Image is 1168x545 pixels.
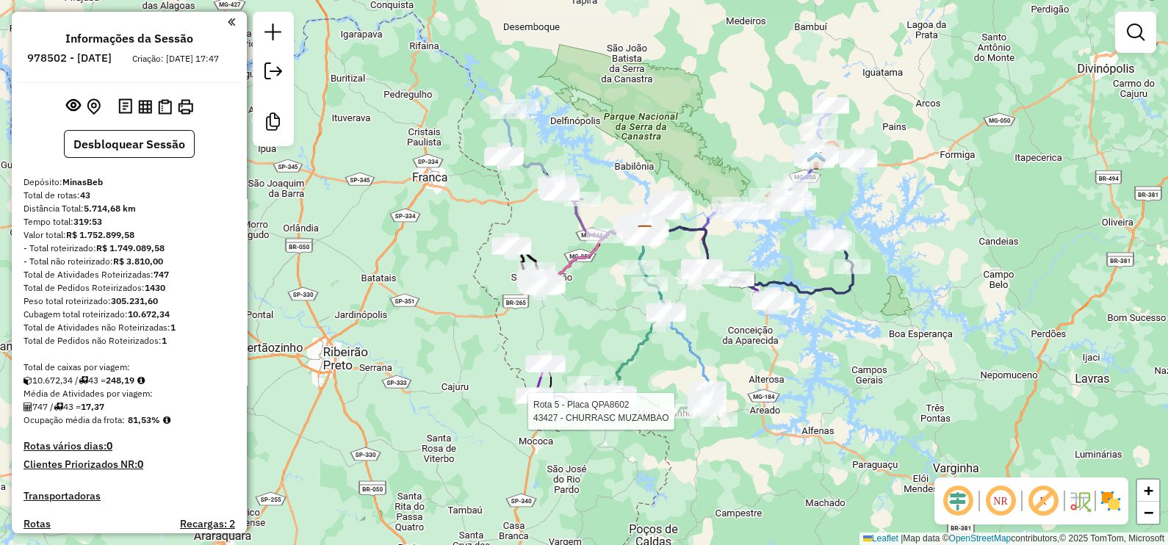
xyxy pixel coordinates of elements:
[259,107,288,140] a: Criar modelo
[79,376,88,385] i: Total de rotas
[1099,489,1122,513] img: Exibir/Ocultar setores
[24,268,235,281] div: Total de Atividades Roteirizadas:
[96,242,165,253] strong: R$ 1.749.089,58
[128,414,160,425] strong: 81,53%
[949,533,1012,544] a: OpenStreetMap
[24,281,235,295] div: Total de Pedidos Roteirizados:
[24,255,235,268] div: - Total não roteirizado:
[175,96,196,118] button: Imprimir Rotas
[627,227,663,242] div: Atividade não roteirizada - CHOPP BRAHMA EXPRESS
[1144,503,1153,521] span: −
[901,533,903,544] span: |
[24,518,51,530] a: Rotas
[66,229,134,240] strong: R$ 1.752.899,58
[259,18,288,51] a: Nova sessão e pesquisa
[24,202,235,215] div: Distância Total:
[1137,480,1159,502] a: Zoom in
[180,518,235,530] h4: Recargas: 2
[24,242,235,255] div: - Total roteirizado:
[259,57,288,90] a: Exportar sessão
[145,282,165,293] strong: 1430
[170,322,176,333] strong: 1
[1137,502,1159,524] a: Zoom out
[163,416,170,425] em: Média calculada utilizando a maior ocupação (%Peso ou %Cubagem) de cada rota da sessão. Rotas cro...
[137,458,143,471] strong: 0
[24,374,235,387] div: 10.672,34 / 43 =
[24,400,235,414] div: 747 / 43 =
[24,440,235,452] h4: Rotas vários dias:
[24,403,32,411] i: Total de Atividades
[940,483,976,519] span: Ocultar deslocamento
[24,215,235,228] div: Tempo total:
[24,376,32,385] i: Cubagem total roteirizado
[54,403,63,411] i: Total de rotas
[24,414,125,425] span: Ocupação média da frota:
[64,130,195,158] button: Desbloquear Sessão
[24,458,235,471] h4: Clientes Priorizados NR:
[115,95,135,118] button: Logs desbloquear sessão
[84,203,136,214] strong: 5.714,68 km
[137,376,145,385] i: Meta Caixas/viagem: 1,00 Diferença: 247,19
[81,401,104,412] strong: 17,37
[62,176,103,187] strong: MinasBeb
[24,308,235,321] div: Cubagem total roteirizado:
[807,151,826,170] img: Piumhi
[84,95,104,118] button: Centralizar mapa no depósito ou ponto de apoio
[1144,481,1153,499] span: +
[111,295,158,306] strong: 305.231,60
[73,216,102,227] strong: 319:53
[1121,18,1150,47] a: Exibir filtros
[635,225,655,244] img: MinasBeb
[80,190,90,201] strong: 43
[863,533,898,544] a: Leaflet
[65,32,193,46] h4: Informações da Sessão
[1068,489,1092,513] img: Fluxo de ruas
[154,269,169,280] strong: 747
[983,483,1018,519] span: Ocultar NR
[24,334,235,347] div: Total de Pedidos não Roteirizados:
[106,375,134,386] strong: 248,19
[162,335,167,346] strong: 1
[859,533,1168,545] div: Map data © contributors,© 2025 TomTom, Microsoft
[126,52,225,65] div: Criação: [DATE] 17:47
[24,295,235,308] div: Peso total roteirizado:
[128,308,170,320] strong: 10.672,34
[1025,483,1061,519] span: Exibir rótulo
[24,189,235,202] div: Total de rotas:
[24,176,235,189] div: Depósito:
[63,95,84,118] button: Exibir sessão original
[155,96,175,118] button: Visualizar Romaneio
[24,228,235,242] div: Valor total:
[24,361,235,374] div: Total de caixas por viagem:
[24,321,235,334] div: Total de Atividades não Roteirizadas:
[135,96,155,116] button: Visualizar relatório de Roteirização
[27,51,112,65] h6: 978502 - [DATE]
[228,13,235,30] a: Clique aqui para minimizar o painel
[24,490,235,502] h4: Transportadoras
[113,256,163,267] strong: R$ 3.810,00
[107,439,112,452] strong: 0
[24,387,235,400] div: Média de Atividades por viagem:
